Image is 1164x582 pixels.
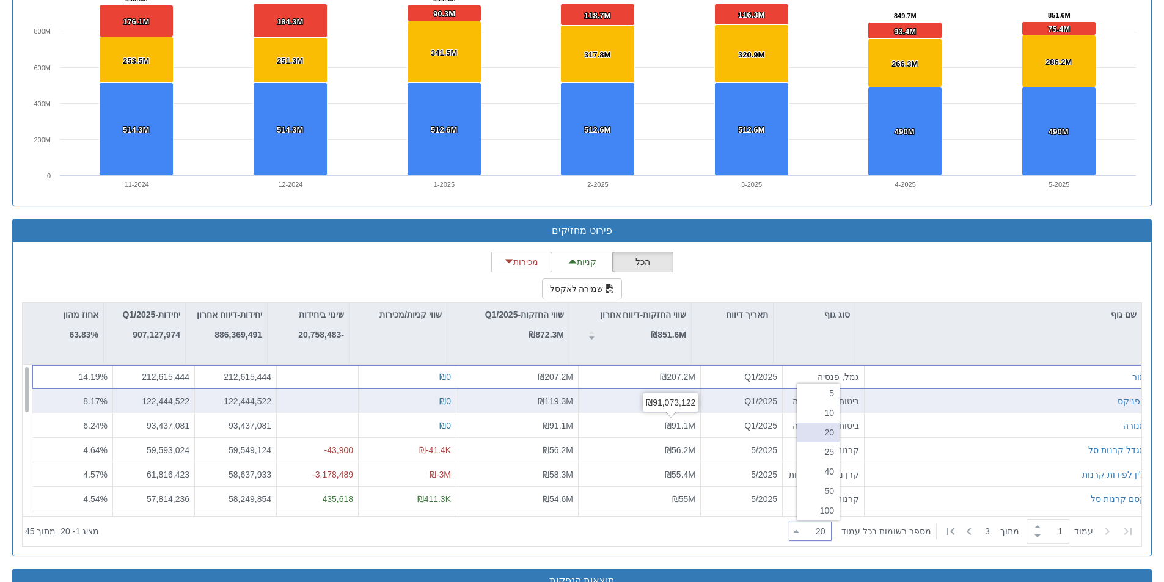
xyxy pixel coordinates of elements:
div: 20 [816,525,830,537]
div: 25 [797,442,840,462]
tspan: 118.7M [584,11,610,20]
text: 3-2025 [741,181,762,188]
div: 59,549,124 [200,444,271,456]
text: 12-2024 [278,181,302,188]
button: מנורה [1123,420,1146,432]
text: 5-2025 [1049,181,1069,188]
span: ‏עמוד [1074,525,1093,537]
button: מור [1132,371,1146,383]
button: מגדל קרנות סל [1088,444,1146,456]
div: קרנות סל [788,444,859,456]
span: ₪0 [439,372,451,382]
strong: 63.83% [70,330,98,340]
span: ₪54.6M [543,494,573,504]
text: 0 [47,172,51,180]
div: שם גוף [855,303,1141,326]
button: הפניקס [1118,395,1146,407]
tspan: 490M [895,127,915,136]
button: מכירות [491,252,552,272]
p: יחידות-Q1/2025 [123,308,180,321]
div: 5/2025 [706,493,777,505]
text: 400M [34,100,51,107]
div: 59,593,024 [118,444,189,456]
span: ₪58.3M [543,470,573,479]
div: 14.19 % [37,371,108,383]
tspan: 512.6M [431,125,457,134]
div: שווי קניות/מכירות [350,303,447,326]
tspan: 176.1M [123,17,149,26]
div: ‏מציג 1 - 20 ‏ מתוך 45 [25,518,99,545]
span: ‏מספר רשומות בכל עמוד [841,525,931,537]
text: 800M [34,27,51,35]
tspan: 512.6M [584,125,610,134]
strong: ₪872.3M [529,330,564,340]
div: 5/2025 [706,444,777,456]
text: 1-2025 [434,181,455,188]
span: ₪119.3M [538,396,573,406]
button: קסם קרנות סל [1091,493,1146,505]
button: שמירה לאקסל [542,278,623,299]
span: ₪-41.4K [419,445,451,455]
text: 4-2025 [895,181,916,188]
div: -43,900 [282,444,353,456]
div: 40 [797,462,840,481]
div: 58,637,933 [200,468,271,481]
tspan: 286.2M [1045,57,1072,67]
div: 122,444,522 [118,395,189,407]
tspan: 93.4M [894,27,916,36]
div: 8.17 % [37,395,108,407]
div: Q1/2025 [706,420,777,432]
tspan: 317.8M [584,50,610,59]
div: 212,615,444 [200,371,271,383]
div: 212,615,444 [118,371,189,383]
div: 57,814,236 [118,493,189,505]
button: ילין לפידות קרנות [1082,468,1146,481]
span: ₪411.3K [417,494,451,504]
strong: -20,758,483 [298,330,344,340]
div: 5 [797,384,840,403]
p: שווי החזקות-דיווח אחרון [600,308,686,321]
strong: 907,127,974 [133,330,180,340]
div: -3,178,489 [282,468,353,481]
div: 4.57 % [37,468,108,481]
p: שינוי ביחידות [298,308,344,321]
tspan: 851.6M [1048,12,1071,19]
tspan: 490M [1049,127,1069,136]
tspan: 512.6M [738,125,764,134]
div: ‏ מתוך [784,518,1139,545]
div: גמל, פנסיה [788,371,859,383]
h3: פירוט מחזיקים [22,225,1142,236]
text: 200M [34,136,51,144]
text: 11-2024 [125,181,149,188]
div: 6.24 % [37,420,108,432]
tspan: 341.5M [431,48,457,57]
tspan: 253.5M [123,56,149,65]
p: אחוז מהון [63,308,98,321]
button: קניות [552,252,613,272]
span: ₪55M [672,494,695,504]
span: ₪207.2M [660,372,695,382]
span: ₪55.4M [665,470,695,479]
div: 5/2025 [706,468,777,481]
tspan: 514.3M [277,125,303,134]
div: Q1/2025 [706,395,777,407]
span: ₪56.2M [543,445,573,455]
div: 58,249,854 [200,493,271,505]
div: 93,437,081 [118,420,189,432]
span: 3 [985,525,1000,537]
div: 4.64 % [37,444,108,456]
tspan: 251.3M [277,56,303,65]
div: 4.54 % [37,493,108,505]
div: סוג גוף [774,303,855,326]
span: ₪91.1M [665,421,695,431]
tspan: 184.3M [277,17,303,26]
tspan: 116.3M [738,10,764,20]
text: 600M [34,64,51,71]
strong: ₪851.6M [651,330,686,340]
span: ₪-3M [430,470,451,479]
